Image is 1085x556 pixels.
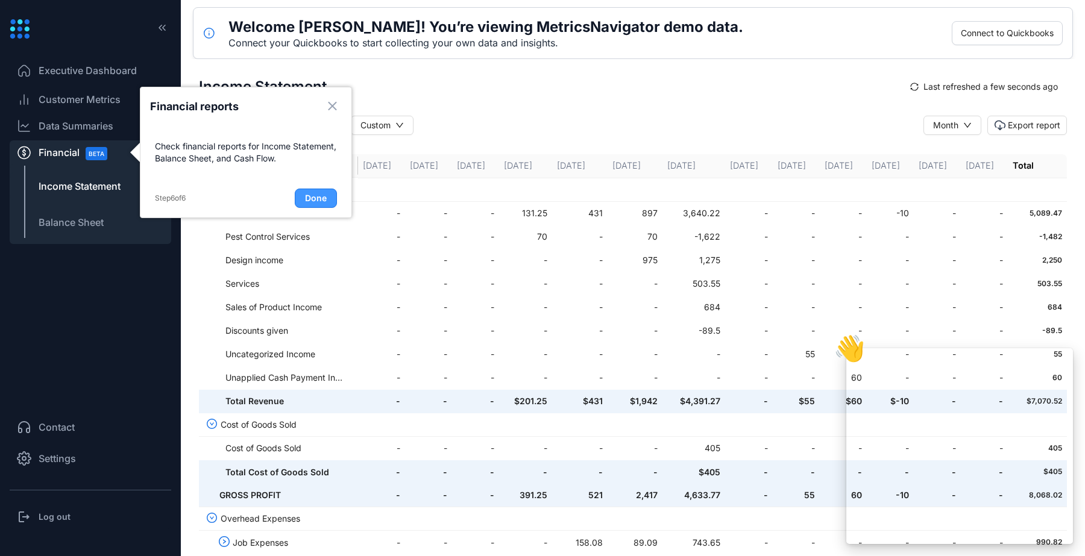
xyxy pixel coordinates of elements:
span: 2,250 [1013,255,1062,266]
button: Last [295,189,337,208]
span: - [557,230,603,243]
span: Total Revenue [225,395,346,408]
span: - [363,348,400,361]
span: - [363,395,400,408]
span: $55 [778,395,815,408]
span: - [410,371,447,384]
span: - [410,207,447,220]
span: - [919,254,956,267]
span: Discounts given [225,324,346,337]
span: - [778,466,815,479]
span: - [504,301,547,314]
span: 503.55 [667,277,720,290]
button: Connect to Quickbooks [952,21,1063,45]
span: - [778,371,815,384]
span: Unapplied Cash Payment Income [225,371,346,384]
span: - [457,254,494,267]
span: down [963,121,972,130]
span: - [730,324,767,337]
span: Pest Control Services [225,230,346,243]
span: - [825,324,862,337]
button: Month [923,116,981,135]
span: [DATE] [825,160,853,170]
span: -10 [872,207,909,220]
span: [DATE] [612,160,641,170]
span: - [919,207,956,220]
span: - [457,489,494,502]
span: - [612,442,658,455]
span: 89.09 [612,536,658,549]
span: - [778,324,815,337]
span: 975 [612,254,658,267]
span: - [612,277,658,290]
span: Services [225,277,346,290]
button: Export report [987,116,1067,135]
span: - [457,277,494,290]
span: [DATE] [557,160,585,170]
span: Income Statement [39,179,121,193]
span: - [778,301,815,314]
span: - [557,254,603,267]
span: - [557,301,603,314]
span: 70 [504,230,547,243]
span: 4,633.77 [667,489,720,502]
span: Cost of Goods Sold [221,418,341,431]
h5: Welcome [PERSON_NAME]! You’re viewing MetricsNavigator demo data. [228,17,743,37]
span: -89.5 [1013,325,1062,337]
span: -1,482 [1013,231,1062,243]
span: - [363,371,400,384]
span: - [730,395,767,408]
span: - [612,466,658,479]
span: Contact [39,420,75,434]
span: - [363,254,400,267]
span: - [410,466,447,479]
span: - [778,254,815,267]
span: - [730,371,767,384]
span: 2,417 [612,489,658,502]
span: - [612,301,658,314]
span: - [457,348,494,361]
span: Total Cost of Goods Sold [225,466,346,479]
span: 1,275 [667,254,720,267]
span: - [612,348,658,361]
span: - [730,442,767,455]
span: [DATE] [919,160,947,170]
span: - [966,254,1003,267]
span: - [778,207,815,220]
span: - [919,324,956,337]
span: - [504,348,547,361]
span: down-circle [207,419,218,429]
span: - [457,466,494,479]
span: - [825,442,862,455]
span: 684 [667,301,720,314]
span: Sales of Product Income [225,301,346,314]
span: Design income [225,254,346,267]
span: -1,622 [667,230,720,243]
span: - [557,371,603,384]
span: - [730,277,767,290]
span: - [778,277,815,290]
span: - [504,324,547,337]
span: - [730,348,767,361]
h3: Log out [39,511,71,523]
span: $405 [667,466,720,479]
span: 55 [778,489,815,502]
span: - [872,254,909,267]
span: Connect to Quickbooks [961,27,1054,40]
span: - [504,254,547,267]
button: syncLast refreshed a few seconds ago [901,77,1067,96]
span: Balance Sheet [39,215,104,230]
span: - [557,348,603,361]
span: - [457,442,494,455]
span: Overhead Expenses [221,512,341,525]
span: - [730,489,767,502]
span: - [457,301,494,314]
span: down [395,121,404,130]
span: [DATE] [457,160,485,170]
span: - [730,230,767,243]
span: - [363,230,400,243]
span: BETA [86,147,107,160]
span: - [667,348,720,361]
span: - [410,442,447,455]
span: - [504,442,547,455]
